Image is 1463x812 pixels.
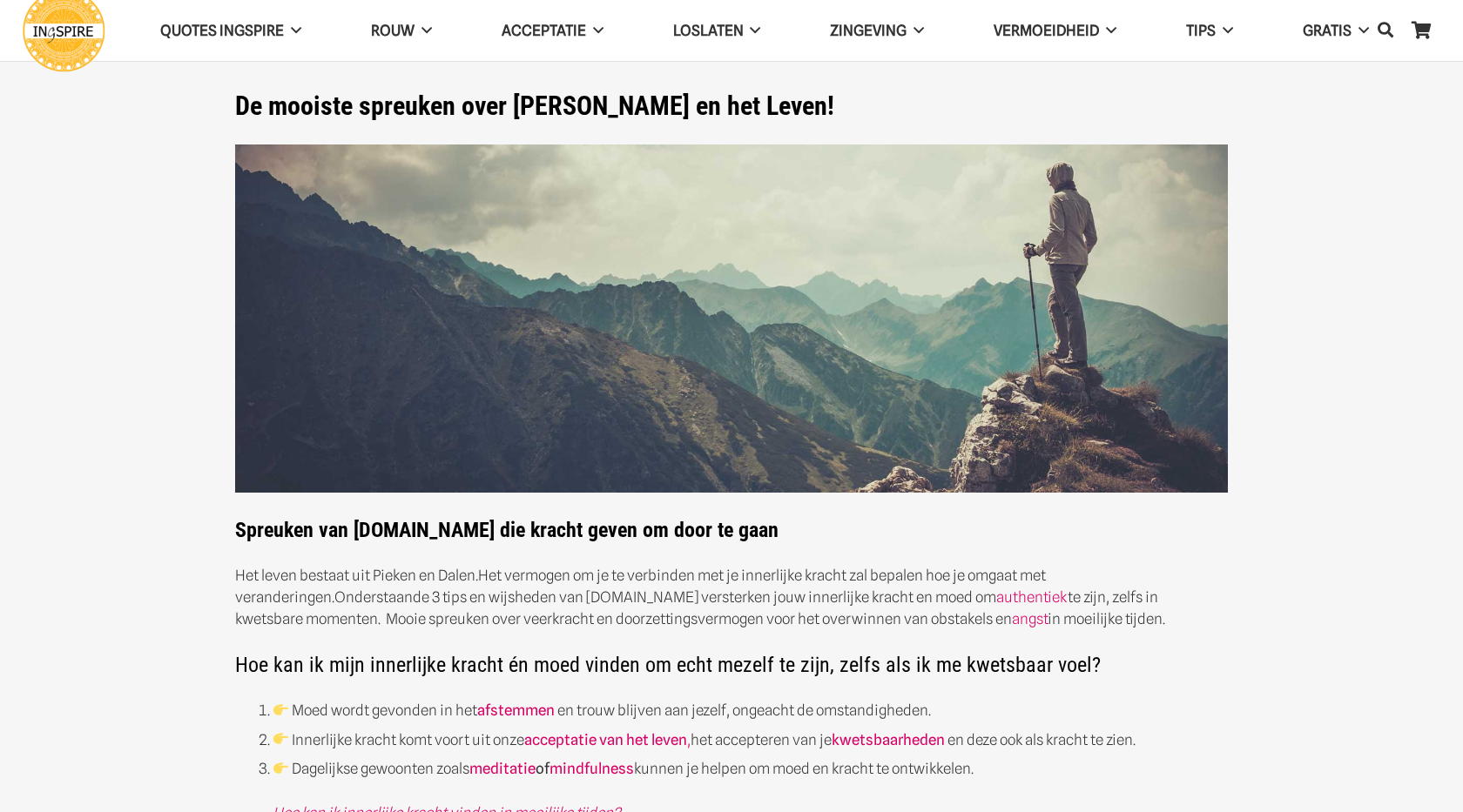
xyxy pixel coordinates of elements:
[1368,10,1403,51] a: Zoeken
[371,22,415,39] span: ROUW
[235,144,1228,543] strong: Spreuken van [DOMAIN_NAME] die kracht geven om door te gaan
[273,758,1229,780] li: Dagelijkse gewoonten zoals kunnen je helpen om moed en kracht te ontwikkelen.
[1012,610,1048,627] a: angst
[795,9,959,53] a: Zingeving
[959,9,1151,53] a: VERMOEIDHEID
[832,731,945,748] a: kwetsbaarheden
[273,729,1229,751] li: Innerlijke kracht komt voort uit onze het accepteren van je en deze ook als kracht te zien.
[524,731,687,748] strong: acceptatie van het leven
[1186,22,1216,39] span: TIPS
[273,731,288,746] img: 👉
[336,9,467,53] a: ROUW
[524,731,691,748] a: acceptatie van het leven,
[273,702,288,717] img: 👉
[467,9,638,53] a: Acceptatie
[235,653,1228,678] h2: Hoe kan ik mijn innerlijke kracht én moed vinden om echt mezelf te zijn, zelfs als ik me kwetsbaa...
[1303,22,1352,39] span: GRATIS
[332,588,334,606] em: .
[475,567,478,584] em: .
[160,22,284,39] span: QUOTES INGSPIRE
[1268,9,1404,53] a: GRATIS
[273,761,288,775] img: 👉
[1151,9,1268,53] a: TIPS
[673,22,744,39] span: Loslaten
[830,22,907,39] span: Zingeving
[994,22,1099,39] span: VERMOEIDHEID
[273,700,1229,721] li: Moed wordt gevonden in het en trouw blijven aan jezelf, ongeacht de omstandigheden.
[235,144,1228,493] img: Quotes over Kracht en Levenslessen voor veerkracht op ingspire
[469,760,536,777] a: meditatie
[125,9,336,53] a: QUOTES INGSPIRE
[235,91,1228,122] h1: De mooiste spreuken over [PERSON_NAME] en het Leven!
[235,565,1228,630] p: Het leven bestaat uit Pieken en Dalen Het vermogen om je te verbinden met je innerlijke kracht za...
[477,701,555,719] a: afstemmen
[996,588,1068,606] a: authentiek
[638,9,796,53] a: Loslaten
[502,22,586,39] span: Acceptatie
[549,760,634,777] a: mindfulness
[469,760,634,777] strong: of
